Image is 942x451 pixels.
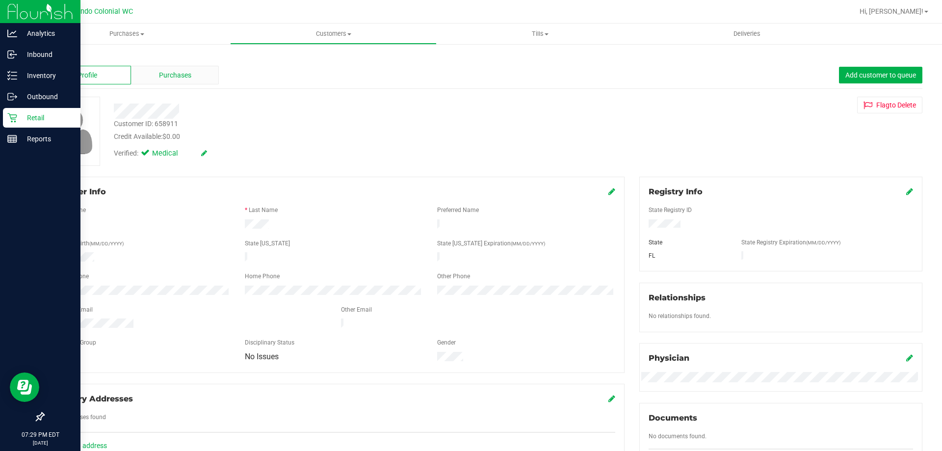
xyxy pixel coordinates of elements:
span: Purchases [24,29,230,38]
p: 07:29 PM EDT [4,430,76,439]
span: Documents [649,413,697,423]
inline-svg: Outbound [7,92,17,102]
span: Hi, [PERSON_NAME]! [860,7,923,15]
button: Add customer to queue [839,67,922,83]
span: $0.00 [162,133,180,140]
span: Tills [437,29,643,38]
div: Verified: [114,148,207,159]
p: Retail [17,112,76,124]
label: State Registry Expiration [741,238,840,247]
inline-svg: Inventory [7,71,17,80]
label: State [US_STATE] Expiration [437,239,545,248]
span: Orlando Colonial WC [67,7,133,16]
p: Outbound [17,91,76,103]
span: Registry Info [649,187,703,196]
span: Deliveries [720,29,774,38]
p: Analytics [17,27,76,39]
p: Reports [17,133,76,145]
span: Medical [152,148,191,159]
div: Credit Available: [114,132,546,142]
span: (MM/DD/YYYY) [511,241,545,246]
inline-svg: Reports [7,134,17,144]
p: Inventory [17,70,76,81]
a: Purchases [24,24,230,44]
label: Gender [437,338,456,347]
inline-svg: Retail [7,113,17,123]
p: [DATE] [4,439,76,447]
iframe: Resource center [10,372,39,402]
span: Customers [231,29,436,38]
span: Add customer to queue [845,71,916,79]
a: Deliveries [644,24,850,44]
inline-svg: Analytics [7,28,17,38]
div: FL [641,251,734,260]
span: No Issues [245,352,279,361]
label: Date of Birth [56,239,124,248]
label: Preferred Name [437,206,479,214]
a: Tills [437,24,643,44]
span: (MM/DD/YYYY) [806,240,840,245]
label: Disciplinary Status [245,338,294,347]
label: Home Phone [245,272,280,281]
label: Other Phone [437,272,470,281]
label: No relationships found. [649,312,711,320]
span: (MM/DD/YYYY) [89,241,124,246]
span: No documents found. [649,433,706,440]
label: Last Name [249,206,278,214]
button: Flagto Delete [857,97,922,113]
div: State [641,238,734,247]
span: Purchases [159,70,191,80]
span: Physician [649,353,689,363]
span: Profile [78,70,97,80]
inline-svg: Inbound [7,50,17,59]
p: Inbound [17,49,76,60]
label: Other Email [341,305,372,314]
label: State Registry ID [649,206,692,214]
span: Relationships [649,293,706,302]
div: Customer ID: 658911 [114,119,178,129]
a: Customers [230,24,437,44]
label: State [US_STATE] [245,239,290,248]
span: Delivery Addresses [52,394,133,403]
